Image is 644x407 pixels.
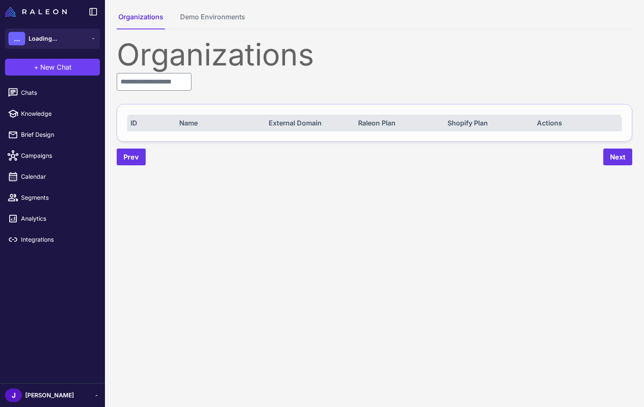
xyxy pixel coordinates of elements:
[117,12,165,29] button: Organizations
[117,39,632,70] div: Organizations
[179,118,261,128] div: Name
[3,231,102,248] a: Integrations
[40,62,71,72] span: New Chat
[29,34,57,43] span: Loading...
[25,391,74,400] span: [PERSON_NAME]
[21,172,95,181] span: Calendar
[537,118,618,128] div: Actions
[3,105,102,123] a: Knowledge
[448,118,529,128] div: Shopify Plan
[5,29,100,49] button: ...Loading...
[5,389,22,402] div: J
[21,235,95,244] span: Integrations
[21,88,95,97] span: Chats
[178,12,247,29] button: Demo Environments
[3,189,102,206] a: Segments
[3,210,102,227] a: Analytics
[3,126,102,143] a: Brief Design
[3,84,102,102] a: Chats
[21,151,95,160] span: Campaigns
[603,149,632,165] button: Next
[3,147,102,164] a: Campaigns
[21,193,95,202] span: Segments
[269,118,350,128] div: External Domain
[8,32,25,45] div: ...
[5,7,70,17] a: Raleon Logo
[21,109,95,118] span: Knowledge
[21,214,95,223] span: Analytics
[5,7,67,17] img: Raleon Logo
[3,168,102,185] a: Calendar
[34,62,39,72] span: +
[21,130,95,139] span: Brief Design
[5,59,100,76] button: +New Chat
[358,118,440,128] div: Raleon Plan
[117,149,146,165] button: Prev
[131,118,171,128] div: ID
